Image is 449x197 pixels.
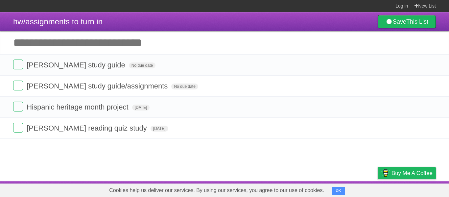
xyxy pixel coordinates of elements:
[369,183,386,195] a: Privacy
[312,183,339,195] a: Developers
[132,105,150,111] span: [DATE]
[347,183,361,195] a: Terms
[378,167,436,179] a: Buy me a coffee
[391,167,433,179] span: Buy me a coffee
[27,61,127,69] span: [PERSON_NAME] study guide
[151,126,168,132] span: [DATE]
[27,124,149,132] span: [PERSON_NAME] reading quiz study
[13,81,23,90] label: Done
[290,183,304,195] a: About
[378,15,436,28] a: SaveThis List
[129,62,155,68] span: No due date
[27,82,169,90] span: [PERSON_NAME] study guide/assignments
[13,102,23,111] label: Done
[13,123,23,133] label: Done
[13,60,23,69] label: Done
[103,184,331,197] span: Cookies help us deliver our services. By using our services, you agree to our use of cookies.
[27,103,130,111] span: Hispanic heritage month project
[13,17,103,26] span: hw/assignments to turn in
[381,167,390,179] img: Buy me a coffee
[406,18,428,25] b: This List
[171,84,198,89] span: No due date
[394,183,436,195] a: Suggest a feature
[332,187,345,195] button: OK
